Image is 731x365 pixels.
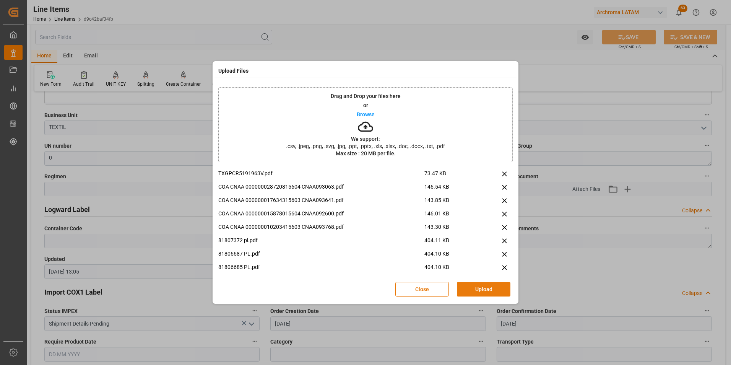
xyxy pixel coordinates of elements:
p: Drag and Drop your files here [331,93,401,99]
span: 73.47 KB [424,169,476,183]
p: Browse [357,112,375,117]
span: 404.10 KB [424,250,476,263]
button: Upload [457,282,510,297]
p: COA CNAA 000000028720815604 CNAA093063.pdf [218,183,424,191]
p: or [363,103,368,108]
p: Max size : 20 MB per file. [336,151,396,156]
span: 146.01 KB [424,210,476,223]
p: We support: [351,136,380,142]
button: Close [395,282,449,297]
p: 81807372 pl.pdf [218,236,424,244]
p: TXGPCR5191963V.pdf [218,169,424,178]
span: 404.10 KB [424,263,476,277]
div: Drag and Drop your files hereorBrowseWe support:.csv, .jpeg, .png, .svg, .jpg, .ppt, .pptx, .xls,... [218,87,513,162]
p: COA CNAA 000000015878015604 CNAA092600.pdf [218,210,424,218]
span: .csv, .jpeg, .png, .svg, .jpg, .ppt, .pptx, .xls, .xlsx, .doc, .docx, .txt, .pdf [281,143,450,149]
span: 143.30 KB [424,223,476,236]
p: COA CNAA 000000017634315603 CNAA093641.pdf [218,196,424,204]
span: 146.54 KB [424,183,476,196]
p: COA CNAA 000000010203415603 CNAA093768.pdf [218,223,424,231]
span: 143.85 KB [424,196,476,210]
p: 81806685 PL.pdf [218,263,424,271]
p: 81806687 PL.pdf [218,250,424,258]
h4: Upload Files [218,67,249,75]
span: 404.11 KB [424,236,476,250]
